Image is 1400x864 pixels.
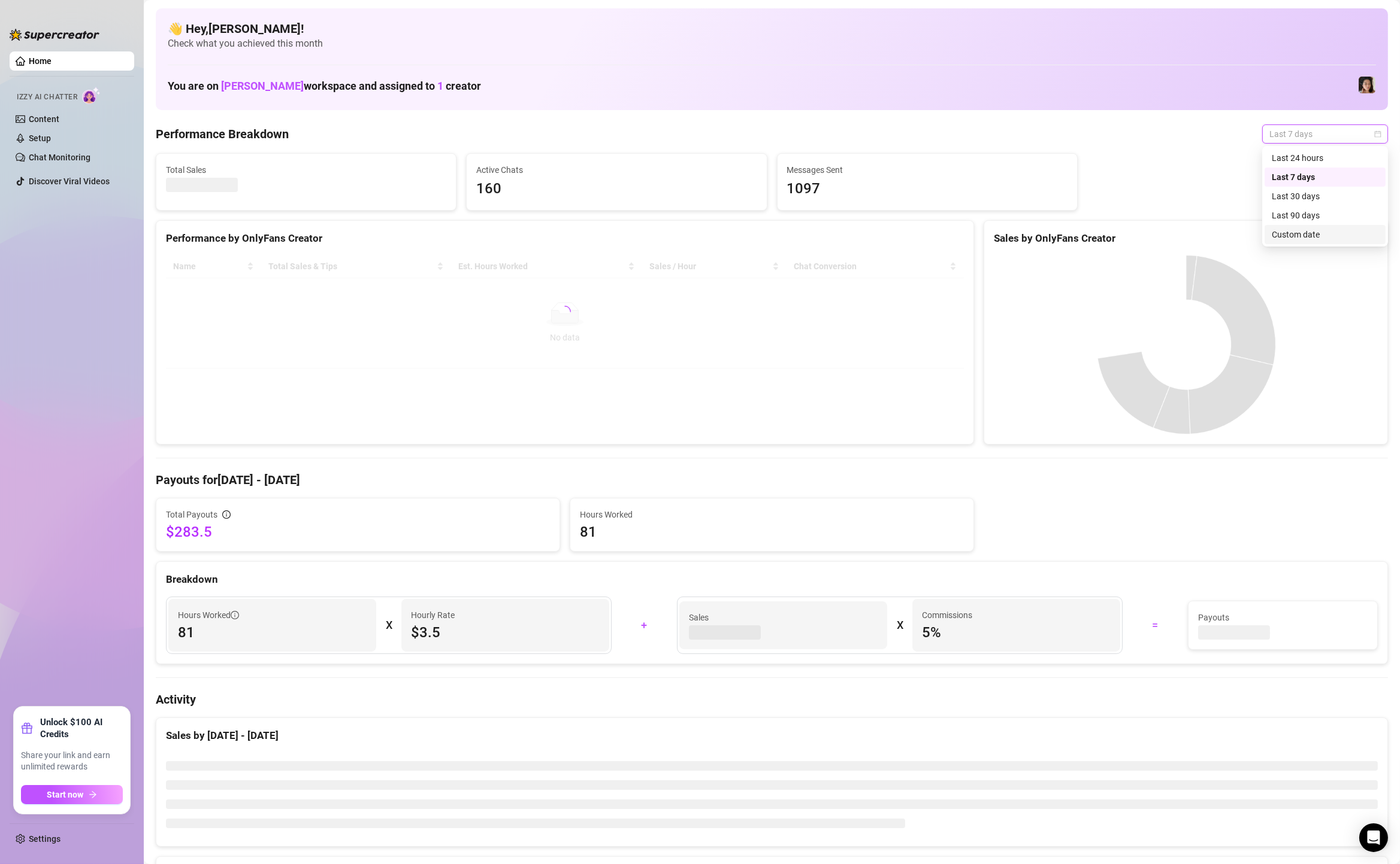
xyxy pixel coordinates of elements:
div: Sales by [DATE] - [DATE] [166,728,1378,744]
div: = [1130,616,1181,635]
h4: Activity [156,691,1388,708]
span: Check what you achieved this month [168,37,1376,50]
article: Commissions [922,609,972,622]
span: [PERSON_NAME] [221,80,304,92]
span: info-circle [231,611,239,619]
span: Hours Worked [178,609,239,622]
div: Last 90 days [1265,206,1386,225]
span: Hours Worked [580,508,964,521]
article: Hourly Rate [411,609,455,622]
div: Last 24 hours [1272,151,1378,165]
a: Content [29,114,59,124]
div: Breakdown [166,571,1378,588]
span: Payouts [1198,611,1368,624]
h4: Payouts for [DATE] - [DATE] [156,471,1388,488]
div: Last 24 hours [1265,148,1386,168]
span: Start now [47,790,84,799]
div: Custom date [1272,228,1378,241]
div: Performance by OnlyFans Creator [166,230,964,247]
img: logo-BBDzfeDw.svg [10,29,99,41]
span: 81 [580,522,964,541]
h1: You are on workspace and assigned to creator [168,80,481,93]
span: 1 [437,80,443,92]
a: Home [29,56,52,66]
span: info-circle [222,510,231,519]
img: AI Chatter [82,87,101,104]
div: + [619,616,670,635]
div: Open Intercom Messenger [1359,823,1388,852]
div: Last 30 days [1272,190,1378,203]
span: Last 7 days [1269,125,1381,143]
span: loading [559,306,571,318]
div: Last 30 days [1265,187,1386,206]
div: Sales by OnlyFans Creator [994,230,1378,247]
span: Total Sales [166,163,446,177]
span: calendar [1374,130,1381,138]
span: 1097 [787,178,1068,200]
div: X [897,616,903,635]
span: $283.5 [166,522,550,541]
h4: 👋 Hey, [PERSON_NAME] ! [168,20,1376,37]
a: Chat Monitoring [29,153,90,162]
div: X [386,616,392,635]
img: Luna [1359,77,1375,93]
a: Settings [29,834,61,844]
span: 81 [178,623,367,642]
span: 5 % [922,623,1111,642]
span: Messages Sent [787,163,1068,177]
span: 160 [476,178,757,200]
span: $3.5 [411,623,600,642]
div: Last 7 days [1265,168,1386,187]
div: Last 90 days [1272,209,1378,222]
h4: Performance Breakdown [156,126,289,142]
strong: Unlock $100 AI Credits [40,716,123,740]
span: arrow-right [89,790,97,799]
span: Sales [689,611,878,624]
span: Total Payouts [166,508,217,521]
a: Discover Viral Videos [29,177,110,186]
button: Start nowarrow-right [21,785,123,804]
span: Share your link and earn unlimited rewards [21,750,123,773]
div: Last 7 days [1272,171,1378,184]
div: Custom date [1265,225,1386,244]
span: Izzy AI Chatter [17,92,77,103]
span: Active Chats [476,163,757,177]
span: gift [21,722,33,734]
a: Setup [29,133,51,143]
